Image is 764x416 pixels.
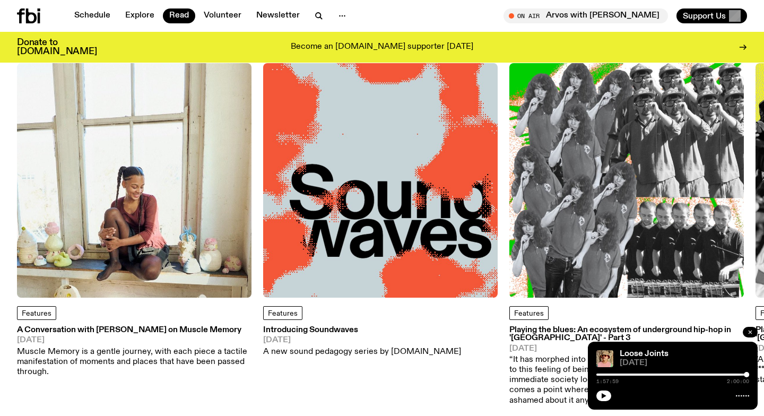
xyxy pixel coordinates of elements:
a: Features [263,306,302,320]
h3: Introducing Soundwaves [263,326,461,334]
a: Loose Joints [620,350,668,358]
span: 2:00:00 [727,379,749,384]
a: Introducing Soundwaves[DATE]A new sound pedagogy series by [DOMAIN_NAME] [263,326,461,357]
span: [DATE] [17,336,251,344]
a: Schedule [68,8,117,23]
img: The text Sound waves, with one word stacked upon another, in black text on a bluish-gray backgrou... [263,63,498,298]
p: Become an [DOMAIN_NAME] supporter [DATE] [291,42,473,52]
h3: Donate to [DOMAIN_NAME] [17,38,97,56]
a: Newsletter [250,8,306,23]
img: Tyson stands in front of a paperbark tree wearing orange sunglasses, a suede bucket hat and a pin... [596,350,613,367]
a: Features [509,306,549,320]
h3: A Conversation with [PERSON_NAME] on Muscle Memory [17,326,251,334]
a: Features [17,306,56,320]
button: Support Us [676,8,747,23]
a: Explore [119,8,161,23]
button: On AirArvos with [PERSON_NAME] [503,8,668,23]
span: [DATE] [509,345,744,353]
span: Features [268,310,298,317]
a: Playing the blues: An ecosystem of underground hip-hop in '[GEOGRAPHIC_DATA]' - Part 3[DATE]“It h... [509,326,744,406]
h3: Playing the blues: An ecosystem of underground hip-hop in '[GEOGRAPHIC_DATA]' - Part 3 [509,326,744,342]
a: A Conversation with [PERSON_NAME] on Muscle Memory[DATE]Muscle Memory is a gentle journey, with e... [17,326,251,377]
p: A new sound pedagogy series by [DOMAIN_NAME] [263,347,461,357]
a: Read [163,8,195,23]
span: [DATE] [620,359,749,367]
span: Features [514,310,544,317]
p: “It has morphed into this chimerical, mongrel thing...It speaks to this feeling of being an outsi... [509,355,744,406]
p: Muscle Memory is a gentle journey, with each piece a tactile manifestation of moments and places ... [17,347,251,378]
span: [DATE] [263,336,461,344]
span: Features [22,310,51,317]
span: 1:57:59 [596,379,619,384]
a: Volunteer [197,8,248,23]
span: Support Us [683,11,726,21]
